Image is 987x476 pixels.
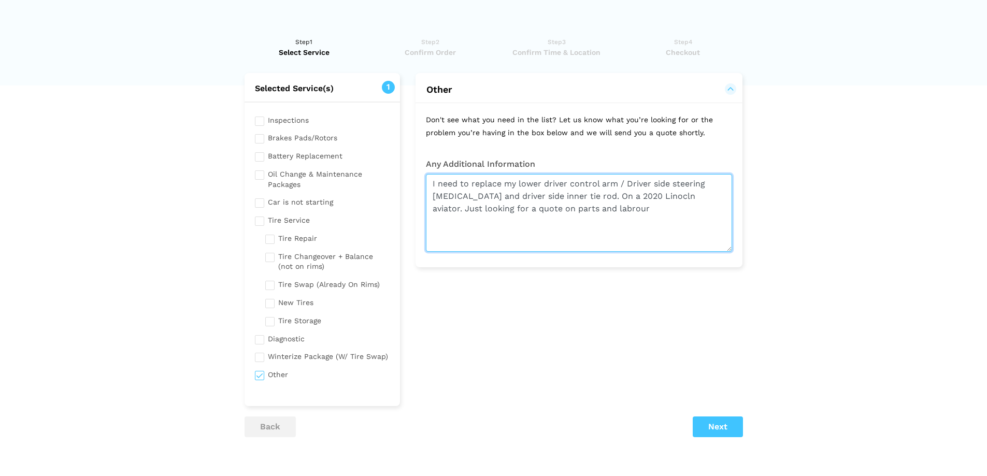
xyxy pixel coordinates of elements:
[426,160,732,169] h3: Any Additional Information
[370,37,490,57] a: Step2
[426,83,732,96] button: Other
[370,47,490,57] span: Confirm Order
[245,83,400,94] h2: Selected Service(s)
[497,37,617,57] a: Step3
[623,37,743,57] a: Step4
[693,416,743,437] button: Next
[382,81,395,94] span: 1
[245,37,364,57] a: Step1
[623,47,743,57] span: Checkout
[416,103,742,149] p: Don't see what you need in the list? Let us know what you’re looking for or the problem you’re ha...
[245,416,296,437] button: back
[245,47,364,57] span: Select Service
[497,47,617,57] span: Confirm Time & Location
